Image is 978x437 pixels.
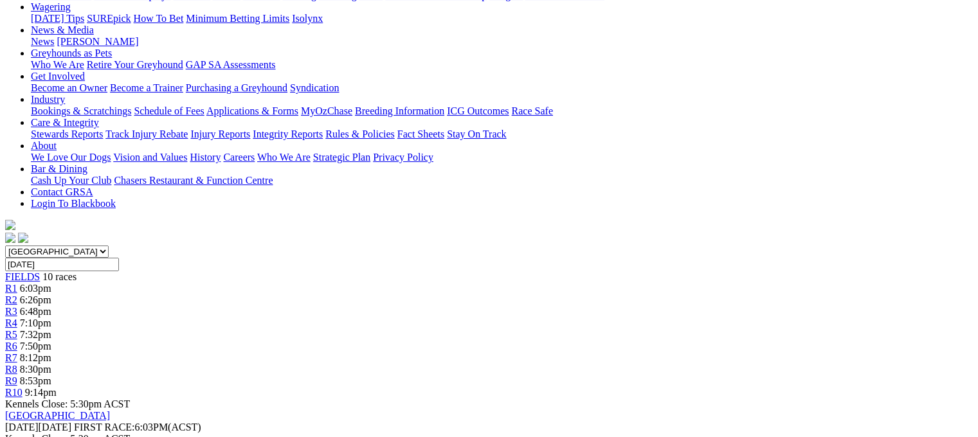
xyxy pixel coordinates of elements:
[5,341,17,352] a: R6
[25,387,57,398] span: 9:14pm
[5,233,15,243] img: facebook.svg
[186,13,289,24] a: Minimum Betting Limits
[31,13,973,24] div: Wagering
[20,375,51,386] span: 8:53pm
[74,422,134,433] span: FIRST RACE:
[325,129,395,139] a: Rules & Policies
[31,105,131,116] a: Bookings & Scratchings
[5,294,17,305] a: R2
[31,152,111,163] a: We Love Our Dogs
[373,152,433,163] a: Privacy Policy
[31,129,973,140] div: Care & Integrity
[447,105,509,116] a: ICG Outcomes
[31,198,116,209] a: Login To Blackbook
[292,13,323,24] a: Isolynx
[5,410,110,421] a: [GEOGRAPHIC_DATA]
[113,152,187,163] a: Vision and Values
[5,258,119,271] input: Select date
[186,82,287,93] a: Purchasing a Greyhound
[5,364,17,375] a: R8
[20,306,51,317] span: 6:48pm
[31,82,107,93] a: Become an Owner
[57,36,138,47] a: [PERSON_NAME]
[87,13,131,24] a: SUREpick
[5,283,17,294] a: R1
[206,105,298,116] a: Applications & Forms
[31,1,71,12] a: Wagering
[20,341,51,352] span: 7:50pm
[5,352,17,363] a: R7
[110,82,183,93] a: Become a Trainer
[31,117,99,128] a: Care & Integrity
[31,163,87,174] a: Bar & Dining
[105,129,188,139] a: Track Injury Rebate
[5,422,39,433] span: [DATE]
[5,317,17,328] a: R4
[5,398,130,409] span: Kennels Close: 5:30pm ACST
[301,105,352,116] a: MyOzChase
[20,317,51,328] span: 7:10pm
[134,105,204,116] a: Schedule of Fees
[114,175,273,186] a: Chasers Restaurant & Function Centre
[31,71,85,82] a: Get Involved
[18,233,28,243] img: twitter.svg
[5,387,23,398] a: R10
[87,59,183,70] a: Retire Your Greyhound
[397,129,444,139] a: Fact Sheets
[31,36,973,48] div: News & Media
[31,129,103,139] a: Stewards Reports
[134,13,184,24] a: How To Bet
[31,175,973,186] div: Bar & Dining
[31,82,973,94] div: Get Involved
[31,13,84,24] a: [DATE] Tips
[31,59,84,70] a: Who We Are
[31,140,57,151] a: About
[20,294,51,305] span: 6:26pm
[5,375,17,386] a: R9
[190,129,250,139] a: Injury Reports
[5,306,17,317] a: R3
[186,59,276,70] a: GAP SA Assessments
[31,105,973,117] div: Industry
[257,152,311,163] a: Who We Are
[223,152,255,163] a: Careers
[31,48,112,58] a: Greyhounds as Pets
[31,152,973,163] div: About
[20,352,51,363] span: 8:12pm
[313,152,370,163] a: Strategic Plan
[190,152,221,163] a: History
[511,105,552,116] a: Race Safe
[20,283,51,294] span: 6:03pm
[290,82,339,93] a: Syndication
[5,329,17,340] a: R5
[253,129,323,139] a: Integrity Reports
[355,105,444,116] a: Breeding Information
[31,175,111,186] a: Cash Up Your Club
[31,59,973,71] div: Greyhounds as Pets
[42,271,77,282] span: 10 races
[74,422,201,433] span: 6:03PM(ACST)
[20,364,51,375] span: 8:30pm
[31,36,54,47] a: News
[447,129,506,139] a: Stay On Track
[31,94,65,105] a: Industry
[20,329,51,340] span: 7:32pm
[5,422,71,433] span: [DATE]
[31,24,94,35] a: News & Media
[31,186,93,197] a: Contact GRSA
[5,271,40,282] a: FIELDS
[5,220,15,230] img: logo-grsa-white.png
